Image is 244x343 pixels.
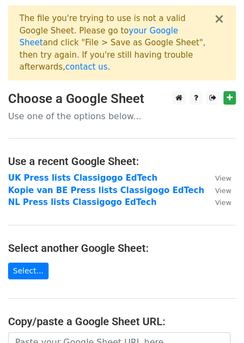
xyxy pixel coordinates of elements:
h4: Copy/paste a Google Sheet URL: [8,315,236,328]
a: contact us [65,62,107,72]
div: The file you're trying to use is not a valid Google Sheet. Please go to and click "File > Save as... [19,12,214,73]
h4: Use a recent Google Sheet: [8,155,236,168]
small: View [215,174,231,182]
p: Use one of the options below... [8,111,236,122]
a: View [204,197,231,207]
a: UK Press lists Classigogo EdTech [8,173,158,183]
h4: Select another Google Sheet: [8,242,236,255]
a: NL Press lists Classigogo EdTech [8,197,157,207]
a: View [204,186,231,195]
small: View [215,187,231,195]
a: Kopie van BE Press lists Classigogo EdTech [8,186,204,195]
h3: Choose a Google Sheet [8,91,236,107]
a: Select... [8,263,49,279]
small: View [215,198,231,207]
a: your Google Sheet [19,26,178,48]
a: View [204,173,231,183]
button: × [214,12,225,25]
